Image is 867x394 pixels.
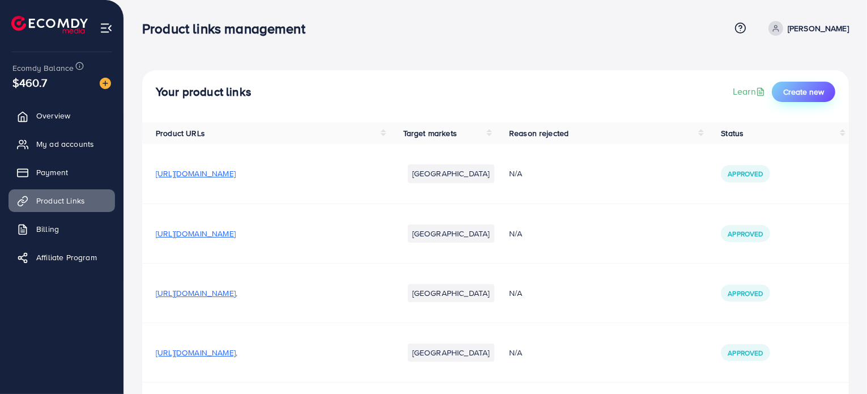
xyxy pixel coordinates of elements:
[509,287,522,299] span: N/A
[728,289,763,298] span: Approved
[728,169,763,179] span: Approved
[408,344,494,362] li: [GEOGRAPHIC_DATA]
[36,223,59,235] span: Billing
[142,20,314,37] h3: Product links management
[788,22,849,35] p: [PERSON_NAME]
[156,128,205,139] span: Product URLs
[11,16,88,33] img: logo
[156,228,236,239] span: [URL][DOMAIN_NAME]
[819,343,859,385] iframe: Chat
[36,195,85,206] span: Product Links
[772,82,835,102] button: Create new
[783,86,824,98] span: Create new
[8,133,115,155] a: My ad accounts
[156,168,236,179] span: [URL][DOMAIN_NAME]
[156,287,237,299] span: [URL][DOMAIN_NAME],
[509,228,522,239] span: N/A
[36,252,97,263] span: Affiliate Program
[408,284,494,302] li: [GEOGRAPHIC_DATA]
[509,347,522,358] span: N/A
[403,128,457,139] span: Target markets
[721,128,744,139] span: Status
[8,104,115,127] a: Overview
[36,110,70,121] span: Overview
[764,21,849,36] a: [PERSON_NAME]
[509,128,569,139] span: Reason rejected
[509,168,522,179] span: N/A
[8,189,115,212] a: Product Links
[8,218,115,240] a: Billing
[408,224,494,243] li: [GEOGRAPHIC_DATA]
[156,85,251,99] h4: Your product links
[156,347,237,358] span: [URL][DOMAIN_NAME],
[100,78,111,89] img: image
[733,85,767,98] a: Learn
[36,138,94,150] span: My ad accounts
[728,229,763,239] span: Approved
[8,246,115,269] a: Affiliate Program
[12,62,74,74] span: Ecomdy Balance
[36,167,68,178] span: Payment
[100,22,113,35] img: menu
[8,161,115,184] a: Payment
[408,164,494,183] li: [GEOGRAPHIC_DATA]
[728,348,763,358] span: Approved
[12,74,47,91] span: $460.7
